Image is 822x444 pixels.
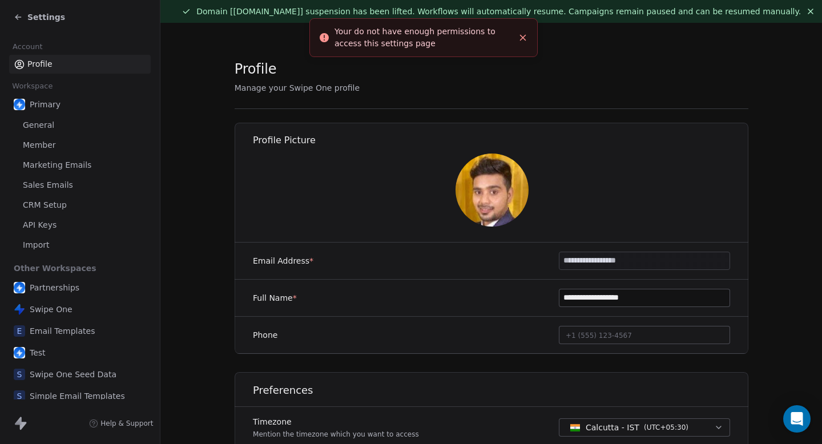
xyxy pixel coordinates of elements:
[14,282,25,293] img: user_01J93QE9VH11XXZQZDP4TWZEES.jpg
[253,430,419,439] p: Mention the timezone which you want to access
[23,119,54,131] span: General
[455,154,528,227] img: KxR5erVFvILiLK9qEmJNx3fek4xWe9dVfT8eDb-DblY
[515,30,530,45] button: Close toast
[23,219,57,231] span: API Keys
[14,99,25,110] img: user_01J93QE9VH11XXZQZDP4TWZEES.jpg
[23,179,73,191] span: Sales Emails
[9,259,101,277] span: Other Workspaces
[14,304,25,315] img: swipeone-app-icon.png
[644,422,688,433] span: ( UTC+05:30 )
[9,176,151,195] a: Sales Emails
[9,236,151,255] a: Import
[9,55,151,74] a: Profile
[30,390,125,402] span: Simple Email Templates
[27,58,53,70] span: Profile
[335,26,513,50] div: Your do not have enough permissions to access this settings page
[253,134,749,147] h1: Profile Picture
[253,255,313,267] label: Email Address
[30,304,72,315] span: Swipe One
[253,416,419,427] label: Timezone
[14,369,25,380] span: S
[253,384,749,397] h1: Preferences
[23,159,91,171] span: Marketing Emails
[14,347,25,358] img: user_01J93QE9VH11XXZQZDP4TWZEES.jpg
[30,369,116,380] span: Swipe One Seed Data
[9,116,151,135] a: General
[30,99,61,110] span: Primary
[89,419,153,428] a: Help & Support
[9,136,151,155] a: Member
[235,60,277,78] span: Profile
[23,199,67,211] span: CRM Setup
[30,282,79,293] span: Partnerships
[253,292,297,304] label: Full Name
[196,7,801,16] span: Domain [[DOMAIN_NAME]] suspension has been lifted. Workflows will automatically resume. Campaigns...
[14,390,25,402] span: S
[27,11,65,23] span: Settings
[7,38,47,55] span: Account
[7,78,58,95] span: Workspace
[30,347,46,358] span: Test
[23,139,56,151] span: Member
[559,418,730,437] button: Calcutta - IST(UTC+05:30)
[23,239,49,251] span: Import
[14,325,25,337] span: E
[100,419,153,428] span: Help & Support
[253,329,277,341] label: Phone
[9,196,151,215] a: CRM Setup
[9,216,151,235] a: API Keys
[566,332,632,340] span: +1 (555) 123-4567
[559,326,730,344] button: +1 (555) 123-4567
[30,325,95,337] span: Email Templates
[14,11,65,23] a: Settings
[235,83,360,92] span: Manage your Swipe One profile
[783,405,811,433] div: Open Intercom Messenger
[9,156,151,175] a: Marketing Emails
[586,422,639,433] span: Calcutta - IST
